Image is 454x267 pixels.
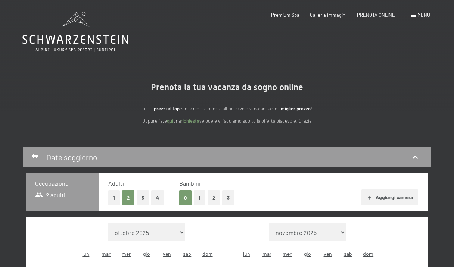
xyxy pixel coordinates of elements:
abbr: domenica [202,251,213,257]
strong: miglior prezzo [281,106,311,111]
button: 2 [122,190,134,205]
span: 2 adulti [35,191,65,199]
button: 2 [208,190,220,205]
span: Menu [417,12,430,18]
abbr: venerdì [324,251,332,257]
button: 3 [222,190,234,205]
h2: Date soggiorno [46,153,97,162]
a: Premium Spa [271,12,299,18]
abbr: venerdì [163,251,171,257]
span: Adulti [108,180,124,187]
abbr: sabato [183,251,191,257]
abbr: martedì [102,251,111,257]
button: Aggiungi camera [361,189,418,206]
p: Oppure fate una veloce e vi facciamo subito la offerta piacevole. Grazie [78,117,376,125]
a: Galleria immagini [310,12,346,18]
abbr: mercoledì [122,251,131,257]
abbr: lunedì [82,251,89,257]
button: 1 [108,190,120,205]
abbr: giovedì [304,251,311,257]
a: PRENOTA ONLINE [357,12,395,18]
button: 4 [151,190,164,205]
abbr: martedì [262,251,271,257]
span: Bambini [179,180,200,187]
abbr: sabato [344,251,352,257]
a: richiesta [181,118,199,124]
abbr: giovedì [143,251,150,257]
button: 1 [194,190,205,205]
abbr: mercoledì [283,251,292,257]
button: 3 [137,190,149,205]
abbr: domenica [363,251,373,257]
p: Tutti i con la nostra offerta all'incusive e vi garantiamo il ! [78,105,376,112]
button: 0 [179,190,192,205]
abbr: lunedì [243,251,250,257]
a: quì [167,118,173,124]
strong: prezzi al top [154,106,180,111]
span: Prenota la tua vacanza da sogno online [151,82,303,92]
h3: Occupazione [35,179,90,188]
